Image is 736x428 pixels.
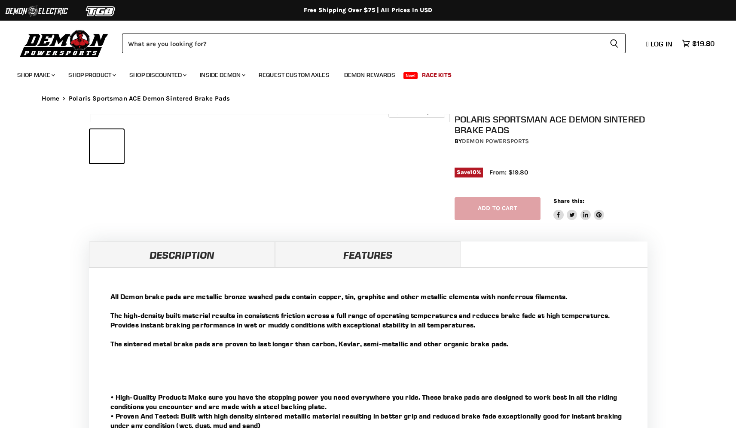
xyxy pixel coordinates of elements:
[24,6,712,14] div: Free Shipping Over $75 | All Prices In USD
[393,108,440,115] span: Click to expand
[603,34,626,53] button: Search
[42,95,60,102] a: Home
[650,40,672,48] span: Log in
[553,198,584,204] span: Share this:
[455,114,650,135] h1: Polaris Sportsman ACE Demon Sintered Brake Pads
[90,129,124,163] button: Polaris Sportsman ACE Demon Sintered Brake Pads thumbnail
[11,66,60,84] a: Shop Make
[455,137,650,146] div: by
[69,95,230,102] span: Polaris Sportsman ACE Demon Sintered Brake Pads
[122,34,603,53] input: Search
[69,3,133,19] img: TGB Logo 2
[24,95,712,102] nav: Breadcrumbs
[62,66,121,84] a: Shop Product
[122,34,626,53] form: Product
[252,66,336,84] a: Request Custom Axles
[470,169,476,175] span: 10
[678,37,719,50] a: $19.80
[17,28,111,58] img: Demon Powersports
[338,66,402,84] a: Demon Rewards
[110,292,626,349] p: All Demon brake pads are metallic bronze washed pads contain copper, tin, graphite and other meta...
[126,129,160,163] button: Polaris Sportsman ACE Demon Sintered Brake Pads thumbnail
[275,242,461,267] a: Features
[89,242,275,267] a: Description
[462,138,529,145] a: Demon Powersports
[403,72,418,79] span: New!
[692,40,715,48] span: $19.80
[193,66,250,84] a: Inside Demon
[4,3,69,19] img: Demon Electric Logo 2
[123,66,192,84] a: Shop Discounted
[455,168,483,177] span: Save %
[489,168,528,176] span: From: $19.80
[11,63,712,84] ul: Main menu
[553,197,605,220] aside: Share this:
[642,40,678,48] a: Log in
[415,66,458,84] a: Race Kits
